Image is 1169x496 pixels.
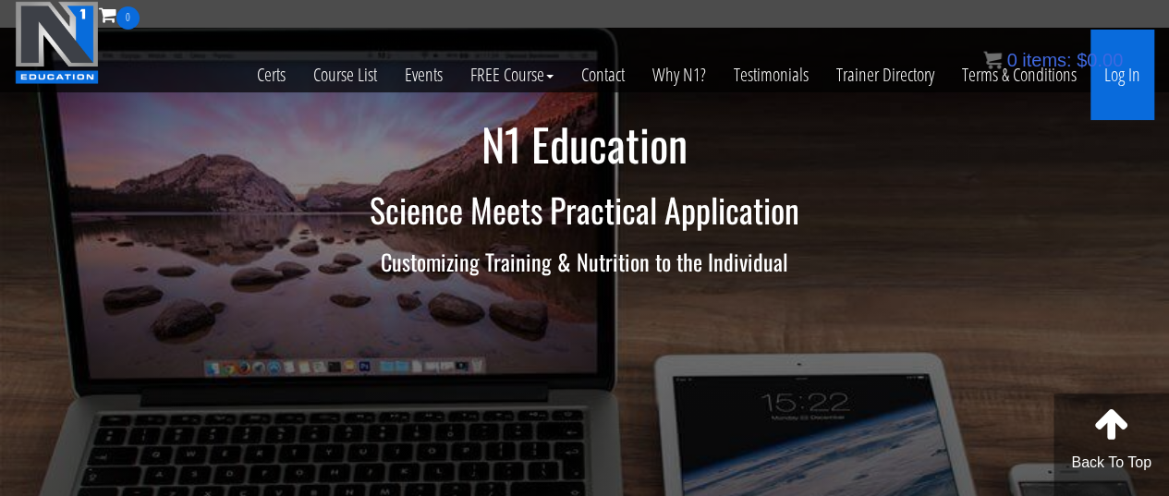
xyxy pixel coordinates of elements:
h2: Science Meets Practical Application [44,191,1126,228]
h3: Customizing Training & Nutrition to the Individual [44,249,1126,273]
bdi: 0.00 [1077,50,1123,70]
a: 0 [99,2,140,27]
h1: N1 Education [44,120,1126,169]
a: Testimonials [720,30,822,120]
a: FREE Course [457,30,567,120]
a: Terms & Conditions [948,30,1090,120]
p: Back To Top [1053,452,1169,474]
span: items: [1022,50,1071,70]
img: n1-education [15,1,99,84]
img: icon11.png [983,51,1002,69]
a: Log In [1090,30,1154,120]
a: Course List [299,30,391,120]
span: $ [1077,50,1087,70]
a: Certs [243,30,299,120]
a: Why N1? [639,30,720,120]
a: Contact [567,30,639,120]
a: Events [391,30,457,120]
a: 0 items: $0.00 [983,50,1123,70]
a: Trainer Directory [822,30,948,120]
span: 0 [116,6,140,30]
span: 0 [1006,50,1017,70]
